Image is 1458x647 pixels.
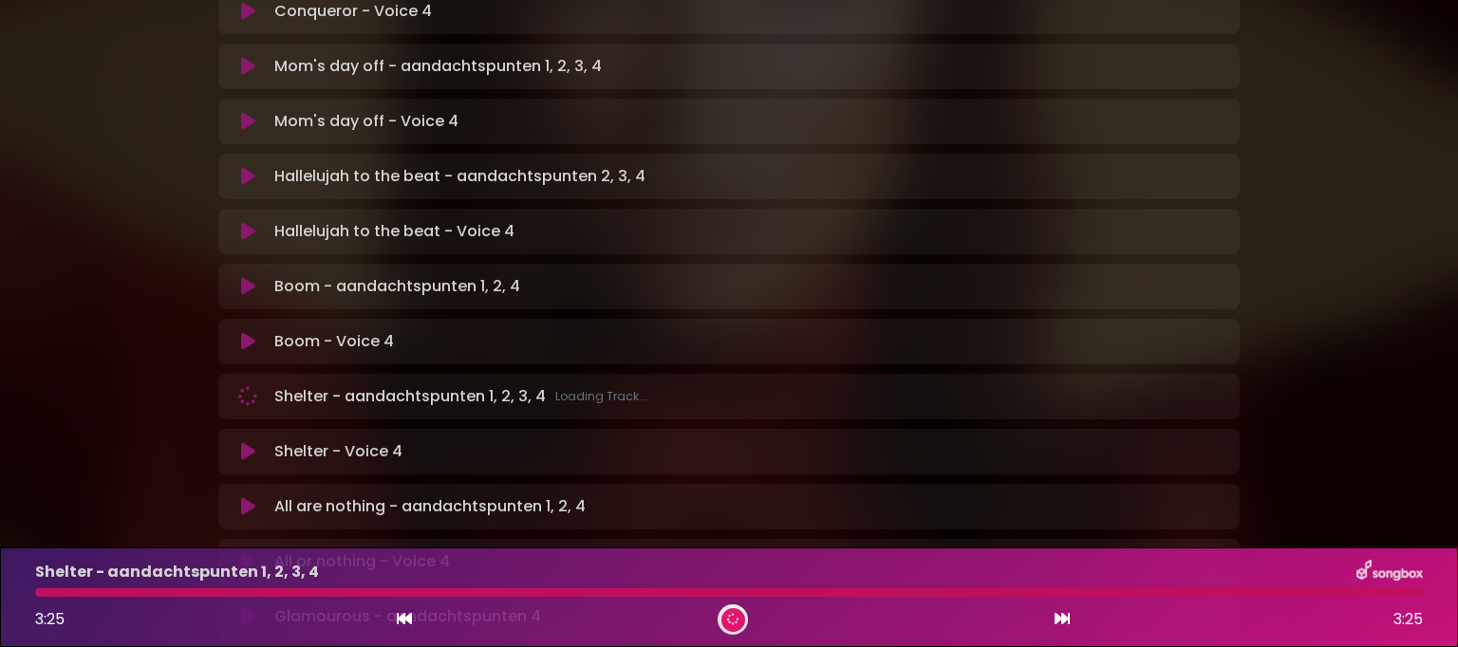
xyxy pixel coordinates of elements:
span: Loading Track... [555,388,647,405]
img: songbox-logo-white.png [1356,560,1423,584]
p: Mom's day off - Voice 4 [274,110,458,133]
span: 3:25 [1393,608,1423,631]
p: Boom - aandachtspunten 1, 2, 4 [274,275,520,298]
p: All are nothing - aandachtspunten 1, 2, 4 [274,495,586,518]
span: 3:25 [35,608,65,630]
p: Boom - Voice 4 [274,330,394,353]
p: Shelter - aandachtspunten 1, 2, 3, 4 [274,385,647,408]
p: Shelter - Voice 4 [274,440,402,463]
p: Mom's day off - aandachtspunten 1, 2, 3, 4 [274,55,602,78]
p: Hallelujah to the beat - aandachtspunten 2, 3, 4 [274,165,645,188]
p: Hallelujah to the beat - Voice 4 [274,220,514,243]
p: Shelter - aandachtspunten 1, 2, 3, 4 [35,561,319,583]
